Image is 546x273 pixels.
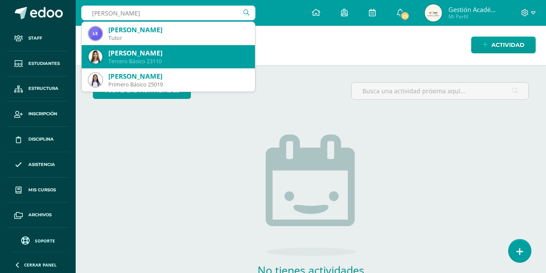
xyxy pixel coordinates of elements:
div: Primero Básico 25019 [108,81,248,88]
input: Busca un usuario... [81,6,255,20]
span: Disciplina [28,136,54,143]
span: Gestión Académica [448,5,500,14]
img: no_activities.png [266,135,356,256]
a: Staff [7,26,69,51]
span: 25 [400,11,410,21]
a: Asistencia [7,152,69,178]
span: Archivos [28,212,52,218]
a: Estructura [7,77,69,102]
h1: Actividades [86,26,536,65]
span: Staff [28,35,42,42]
div: [PERSON_NAME] [108,72,248,81]
a: Mis cursos [7,178,69,203]
span: Soporte [35,238,55,244]
a: Soporte [10,234,65,246]
span: Estructura [28,85,58,92]
div: [PERSON_NAME] [108,49,248,58]
span: Mi Perfil [448,13,500,20]
span: Mis cursos [28,187,56,193]
a: Actividad [471,37,536,53]
span: Cerrar panel [24,262,57,268]
a: Archivos [7,202,69,228]
img: 438a5f5161b7899edda83c54a2743194.png [89,73,102,87]
img: ff93632bf489dcbc5131d32d8a4af367.png [425,4,442,21]
img: 0c937de287e5c214617ca619e5e7e422.png [89,27,102,40]
img: 75312aefb8c036cfc02c4d79710eebb1.png [89,50,102,64]
div: Tercero Básico 23110 [108,58,248,65]
a: Estudiantes [7,51,69,77]
a: Inscripción [7,101,69,127]
span: Estudiantes [28,60,60,67]
a: Disciplina [7,127,69,152]
span: Asistencia [28,161,55,168]
div: Tutor [108,34,248,42]
span: Actividad [491,37,525,53]
input: Busca una actividad próxima aquí... [352,83,528,99]
span: Inscripción [28,110,57,117]
div: [PERSON_NAME] [108,25,248,34]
